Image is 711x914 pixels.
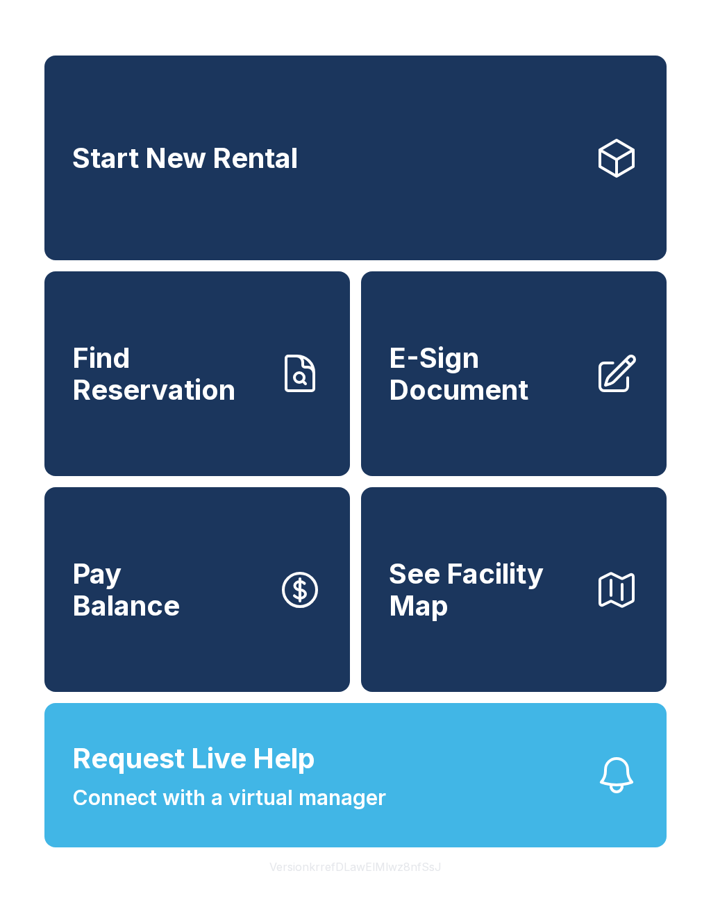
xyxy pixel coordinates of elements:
[44,56,667,260] a: Start New Rental
[258,847,453,886] button: VersionkrrefDLawElMlwz8nfSsJ
[389,342,583,405] span: E-Sign Document
[72,142,298,174] span: Start New Rental
[361,271,667,476] a: E-Sign Document
[72,558,180,621] span: Pay Balance
[72,342,267,405] span: Find Reservation
[389,558,583,621] span: See Facility Map
[44,271,350,476] a: Find Reservation
[72,782,386,813] span: Connect with a virtual manager
[44,487,350,692] button: PayBalance
[72,738,315,779] span: Request Live Help
[361,487,667,692] button: See Facility Map
[44,703,667,847] button: Request Live HelpConnect with a virtual manager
